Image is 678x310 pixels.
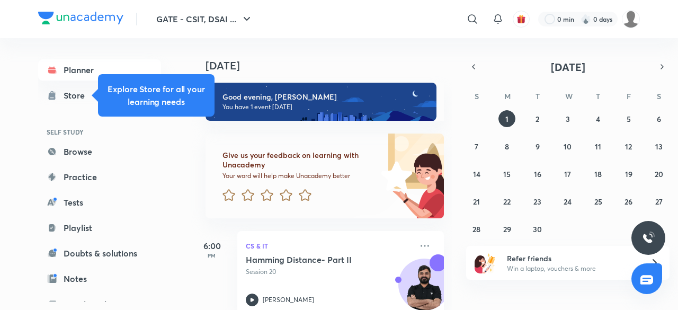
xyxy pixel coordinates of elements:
p: PM [191,252,233,259]
a: Tests [38,192,161,213]
button: September 24, 2025 [559,193,576,210]
button: September 12, 2025 [620,138,637,155]
button: September 26, 2025 [620,193,637,210]
abbr: September 8, 2025 [505,141,509,152]
img: Company Logo [38,12,123,24]
abbr: Saturday [657,91,661,101]
a: Planner [38,59,161,81]
img: streak [581,14,591,24]
abbr: Sunday [475,91,479,101]
abbr: September 16, 2025 [534,169,541,179]
abbr: September 11, 2025 [595,141,601,152]
abbr: September 26, 2025 [625,197,632,207]
img: Aalok kumar [622,10,640,28]
button: September 21, 2025 [468,193,485,210]
abbr: September 7, 2025 [475,141,478,152]
button: September 20, 2025 [650,165,667,182]
button: September 4, 2025 [590,110,606,127]
button: September 19, 2025 [620,165,637,182]
button: September 14, 2025 [468,165,485,182]
abbr: September 3, 2025 [566,114,570,124]
abbr: September 2, 2025 [536,114,539,124]
button: September 29, 2025 [498,220,515,237]
abbr: September 30, 2025 [533,224,542,234]
p: [PERSON_NAME] [263,295,314,305]
a: Notes [38,268,161,289]
button: [DATE] [481,59,655,74]
button: September 18, 2025 [590,165,606,182]
abbr: Thursday [596,91,600,101]
img: feedback_image [345,134,444,218]
button: September 6, 2025 [650,110,667,127]
button: September 23, 2025 [529,193,546,210]
h6: Refer friends [507,253,637,264]
abbr: September 29, 2025 [503,224,511,234]
abbr: September 19, 2025 [625,169,632,179]
h5: 6:00 [191,240,233,252]
a: Playlist [38,217,161,238]
h6: SELF STUDY [38,123,161,141]
h6: Give us your feedback on learning with Unacademy [222,150,377,170]
abbr: September 9, 2025 [536,141,540,152]
p: Your word will help make Unacademy better [222,172,377,180]
h4: [DATE] [206,59,454,72]
abbr: September 13, 2025 [655,141,663,152]
button: September 9, 2025 [529,138,546,155]
abbr: Friday [627,91,631,101]
p: Win a laptop, vouchers & more [507,264,637,273]
abbr: Tuesday [536,91,540,101]
button: September 16, 2025 [529,165,546,182]
abbr: September 17, 2025 [564,169,571,179]
abbr: September 18, 2025 [594,169,602,179]
abbr: Monday [504,91,511,101]
img: ttu [642,232,655,244]
h5: Explore Store for all your learning needs [106,83,206,108]
abbr: September 27, 2025 [655,197,663,207]
h5: Hamming Distance- Part II [246,254,378,265]
button: September 5, 2025 [620,110,637,127]
button: September 17, 2025 [559,165,576,182]
abbr: Wednesday [565,91,573,101]
p: Session 20 [246,267,412,277]
button: September 11, 2025 [590,138,606,155]
a: Store [38,85,161,106]
button: September 28, 2025 [468,220,485,237]
a: Company Logo [38,12,123,27]
button: September 10, 2025 [559,138,576,155]
abbr: September 15, 2025 [503,169,511,179]
button: September 30, 2025 [529,220,546,237]
abbr: September 23, 2025 [533,197,541,207]
abbr: September 25, 2025 [594,197,602,207]
a: Practice [38,166,161,188]
img: referral [475,252,496,273]
abbr: September 6, 2025 [657,114,661,124]
abbr: September 14, 2025 [473,169,480,179]
abbr: September 12, 2025 [625,141,632,152]
button: September 27, 2025 [650,193,667,210]
abbr: September 5, 2025 [627,114,631,124]
p: You have 1 event [DATE] [222,103,427,111]
button: September 15, 2025 [498,165,515,182]
abbr: September 28, 2025 [472,224,480,234]
button: September 3, 2025 [559,110,576,127]
abbr: September 22, 2025 [503,197,511,207]
button: September 7, 2025 [468,138,485,155]
abbr: September 20, 2025 [655,169,663,179]
abbr: September 24, 2025 [564,197,572,207]
button: September 1, 2025 [498,110,515,127]
button: GATE - CSIT, DSAI ... [150,8,260,30]
a: Doubts & solutions [38,243,161,264]
img: avatar [516,14,526,24]
abbr: September 21, 2025 [473,197,480,207]
button: avatar [513,11,530,28]
button: September 22, 2025 [498,193,515,210]
abbr: September 1, 2025 [505,114,508,124]
a: Browse [38,141,161,162]
div: Store [64,89,91,102]
button: September 2, 2025 [529,110,546,127]
button: September 25, 2025 [590,193,606,210]
img: evening [206,83,436,121]
p: CS & IT [246,240,412,252]
abbr: September 10, 2025 [564,141,572,152]
button: September 8, 2025 [498,138,515,155]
